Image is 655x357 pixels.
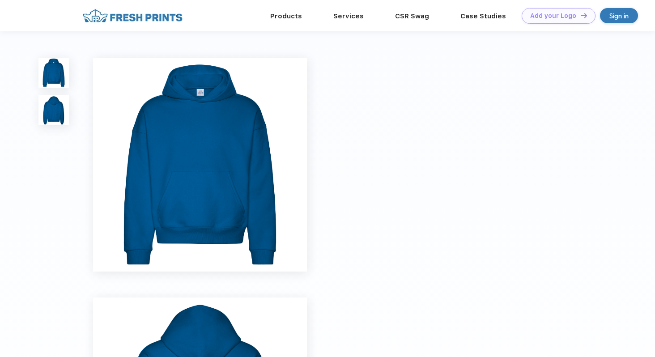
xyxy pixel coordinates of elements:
img: func=resize&h=100 [38,58,68,88]
img: func=resize&h=640 [93,58,307,272]
img: fo%20logo%202.webp [80,8,185,24]
a: Sign in [600,8,638,23]
img: DT [581,13,587,18]
a: Products [270,12,302,20]
div: Add your Logo [530,12,576,20]
div: Sign in [609,11,629,21]
img: func=resize&h=100 [38,95,68,125]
